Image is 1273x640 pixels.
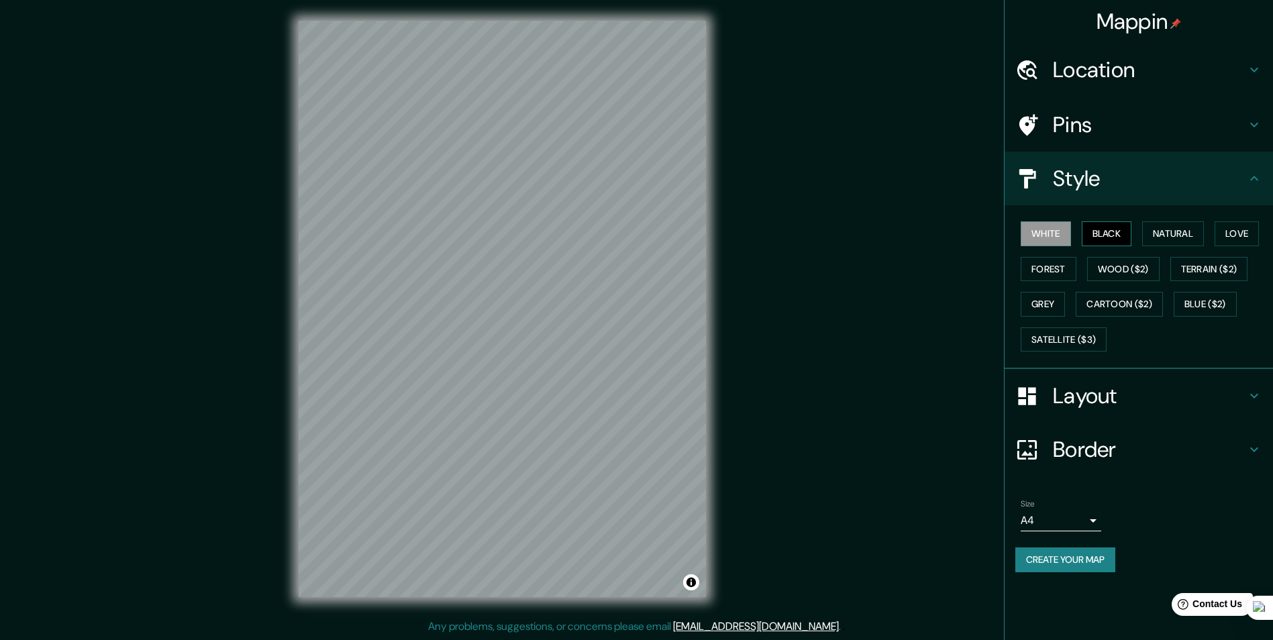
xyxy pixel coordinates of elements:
[1174,292,1237,317] button: Blue ($2)
[1097,8,1182,35] h4: Mappin
[683,574,699,590] button: Toggle attribution
[1021,510,1101,531] div: A4
[1021,292,1065,317] button: Grey
[1170,18,1181,29] img: pin-icon.png
[299,21,706,597] canvas: Map
[1215,221,1259,246] button: Love
[843,619,846,635] div: .
[1053,165,1246,192] h4: Style
[841,619,843,635] div: .
[1005,369,1273,423] div: Layout
[1154,588,1258,625] iframe: Help widget launcher
[1005,152,1273,205] div: Style
[1053,111,1246,138] h4: Pins
[673,619,839,633] a: [EMAIL_ADDRESS][DOMAIN_NAME]
[1021,327,1107,352] button: Satellite ($3)
[1142,221,1204,246] button: Natural
[1053,382,1246,409] h4: Layout
[1021,221,1071,246] button: White
[1053,56,1246,83] h4: Location
[1005,98,1273,152] div: Pins
[1015,547,1115,572] button: Create your map
[428,619,841,635] p: Any problems, suggestions, or concerns please email .
[1053,436,1246,463] h4: Border
[1005,423,1273,476] div: Border
[1087,257,1160,282] button: Wood ($2)
[1082,221,1132,246] button: Black
[1076,292,1163,317] button: Cartoon ($2)
[1005,43,1273,97] div: Location
[1170,257,1248,282] button: Terrain ($2)
[1021,498,1035,510] label: Size
[1021,257,1076,282] button: Forest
